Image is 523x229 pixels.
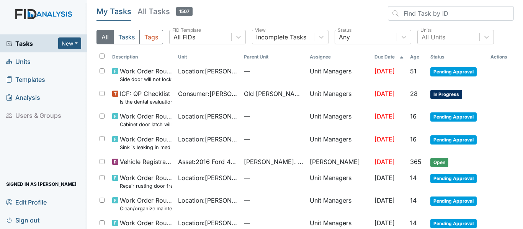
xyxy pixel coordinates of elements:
span: Location : [PERSON_NAME]. ICF [178,112,238,121]
td: [PERSON_NAME] [307,154,371,170]
th: Toggle SortBy [427,50,487,63]
span: In Progress [430,90,462,99]
a: Tasks [6,39,58,48]
td: Unit Managers [307,63,371,86]
span: Units [6,55,31,67]
span: Location : [PERSON_NAME]. ICF [178,196,238,205]
th: Toggle SortBy [371,50,407,63]
span: Edit Profile [6,196,47,208]
span: [DATE] [374,174,395,182]
button: All [96,30,114,44]
td: Unit Managers [307,170,371,193]
span: — [244,135,304,144]
span: 1507 [176,7,193,16]
span: [DATE] [374,135,395,143]
span: Signed in as [PERSON_NAME] [6,178,77,190]
span: 28 [410,90,418,97]
span: Location : [PERSON_NAME]. ICF [178,218,238,227]
span: 51 [410,67,417,75]
span: Location : [PERSON_NAME]. ICF [178,135,238,144]
th: Toggle SortBy [407,50,427,63]
small: Clean/organize maintenance storage shed. [120,205,172,212]
th: Actions [487,50,514,63]
span: Location : [PERSON_NAME]. ICF [178,173,238,182]
span: — [244,112,304,121]
span: Pending Approval [430,219,477,228]
span: [DATE] [374,219,395,227]
small: Side door will not lock. [120,76,172,83]
span: Asset : 2016 Ford 48952 [178,157,238,166]
span: Work Order Routine Side door will not lock. [120,67,172,83]
span: 14 [410,219,417,227]
span: — [244,173,304,182]
th: Toggle SortBy [241,50,307,63]
span: Work Order Routine Cabinet door latch will not lock. [120,112,172,128]
div: Any [339,32,350,42]
span: [DATE] [374,90,395,97]
h5: All Tasks [137,6,193,17]
td: Unit Managers [307,109,371,131]
span: 14 [410,174,417,182]
span: 14 [410,197,417,204]
small: Sink is leaking in med room. [120,144,172,151]
span: — [244,218,304,227]
span: Templates [6,73,45,85]
div: Incomplete Tasks [256,32,306,42]
span: 16 [410,112,417,120]
span: [DATE] [374,67,395,75]
input: Find Task by ID [388,6,514,21]
span: ICF: QP Checklist Is the dental evaluation current? (document the date, oral rating, and goal # i... [120,89,172,106]
span: [PERSON_NAME]. ICF [244,157,304,166]
div: All Units [422,32,445,42]
span: Vehicle Registration [120,157,172,166]
th: Toggle SortBy [175,50,241,63]
span: Pending Approval [430,67,477,76]
div: All FIDs [173,32,195,42]
span: Work Order Routine Repair rusting door frame in staff bathroom. [120,173,172,190]
th: Toggle SortBy [109,50,175,63]
td: Unit Managers [307,132,371,154]
span: 16 [410,135,417,143]
span: [DATE] [374,112,395,120]
span: Pending Approval [430,174,477,183]
div: Type filter [96,30,163,44]
span: Work Order Routine Sink is leaking in med room. [120,135,172,151]
button: New [58,37,81,49]
button: Tags [139,30,163,44]
span: — [244,67,304,76]
button: Tasks [113,30,140,44]
span: Pending Approval [430,112,477,122]
span: Open [430,158,448,167]
input: Toggle All Rows Selected [100,54,105,58]
span: 365 [410,158,422,166]
span: Location : [PERSON_NAME]. ICF [178,67,238,76]
span: [DATE] [374,158,395,166]
span: Consumer : [PERSON_NAME] [178,89,238,98]
th: Assignee [307,50,371,63]
span: Pending Approval [430,197,477,206]
small: Repair rusting door frame in staff bathroom. [120,182,172,190]
span: Pending Approval [430,135,477,145]
span: — [244,196,304,205]
h5: My Tasks [96,6,131,17]
span: Analysis [6,91,40,103]
small: Is the dental evaluation current? (document the date, oral rating, and goal # if needed in the co... [120,98,172,106]
span: Old [PERSON_NAME]. [244,89,304,98]
span: Sign out [6,214,39,226]
span: [DATE] [374,197,395,204]
td: Unit Managers [307,193,371,215]
td: Unit Managers [307,86,371,109]
span: Work Order Routine Clean/organize maintenance storage shed. [120,196,172,212]
small: Cabinet door latch will not lock. [120,121,172,128]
